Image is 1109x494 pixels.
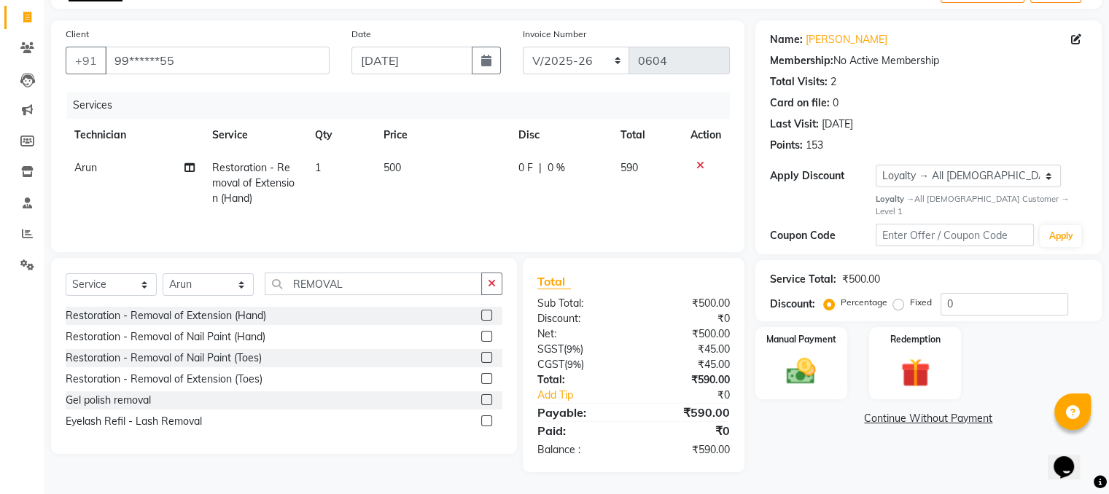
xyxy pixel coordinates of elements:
[634,442,741,458] div: ₹590.00
[537,274,571,289] span: Total
[822,117,853,132] div: [DATE]
[67,92,741,119] div: Services
[526,357,634,372] div: ( )
[806,32,887,47] a: [PERSON_NAME]
[523,28,586,41] label: Invoice Number
[66,372,262,387] div: Restoration - Removal of Extension (Toes)
[265,273,482,295] input: Search or Scan
[770,138,803,153] div: Points:
[66,47,106,74] button: +91
[770,74,828,90] div: Total Visits:
[1040,225,1081,247] button: Apply
[833,95,838,111] div: 0
[526,422,634,439] div: Paid:
[842,272,880,287] div: ₹500.00
[830,74,836,90] div: 2
[567,343,580,355] span: 9%
[634,372,741,388] div: ₹590.00
[770,228,876,243] div: Coupon Code
[770,53,833,68] div: Membership:
[770,272,836,287] div: Service Total:
[634,342,741,357] div: ₹45.00
[315,161,321,174] span: 1
[890,333,941,346] label: Redemption
[510,119,612,152] th: Disc
[526,388,651,403] a: Add Tip
[892,355,939,391] img: _gift.svg
[66,393,151,408] div: Gel polish removal
[620,161,638,174] span: 590
[770,297,815,312] div: Discount:
[384,161,401,174] span: 500
[526,296,634,311] div: Sub Total:
[634,326,741,342] div: ₹500.00
[211,161,294,205] span: Restoration - Removal of Extension (Hand)
[537,342,564,356] span: SGST
[766,333,836,346] label: Manual Payment
[770,168,876,184] div: Apply Discount
[910,296,932,309] label: Fixed
[770,117,819,132] div: Last Visit:
[66,414,202,429] div: Eyelash Refil - Lash Removal
[66,350,262,366] div: Restoration - Removal of Nail Paint (Toes)
[777,355,825,388] img: _cash.svg
[634,404,741,421] div: ₹590.00
[526,342,634,357] div: ( )
[375,119,509,152] th: Price
[526,442,634,458] div: Balance :
[351,28,371,41] label: Date
[526,326,634,342] div: Net:
[203,119,306,152] th: Service
[634,296,741,311] div: ₹500.00
[682,119,730,152] th: Action
[105,47,330,74] input: Search by Name/Mobile/Email/Code
[634,311,741,326] div: ₹0
[74,161,97,174] span: Arun
[651,388,740,403] div: ₹0
[526,372,634,388] div: Total:
[66,28,89,41] label: Client
[518,160,533,176] span: 0 F
[306,119,375,152] th: Qty
[770,53,1087,68] div: No Active Membership
[876,193,1087,218] div: All [DEMOGRAPHIC_DATA] Customer → Level 1
[1048,436,1094,479] iframe: chat widget
[526,404,634,421] div: Payable:
[66,119,203,152] th: Technician
[634,357,741,372] div: ₹45.00
[537,358,564,371] span: CGST
[567,358,581,370] span: 9%
[612,119,681,152] th: Total
[770,32,803,47] div: Name:
[770,95,830,111] div: Card on file:
[758,411,1099,426] a: Continue Without Payment
[841,296,887,309] label: Percentage
[634,422,741,439] div: ₹0
[526,311,634,326] div: Discount:
[806,138,823,153] div: 153
[66,308,266,324] div: Restoration - Removal of Extension (Hand)
[876,224,1035,246] input: Enter Offer / Coupon Code
[66,329,265,345] div: Restoration - Removal of Nail Paint (Hand)
[539,160,542,176] span: |
[548,160,565,176] span: 0 %
[876,194,914,204] strong: Loyalty →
